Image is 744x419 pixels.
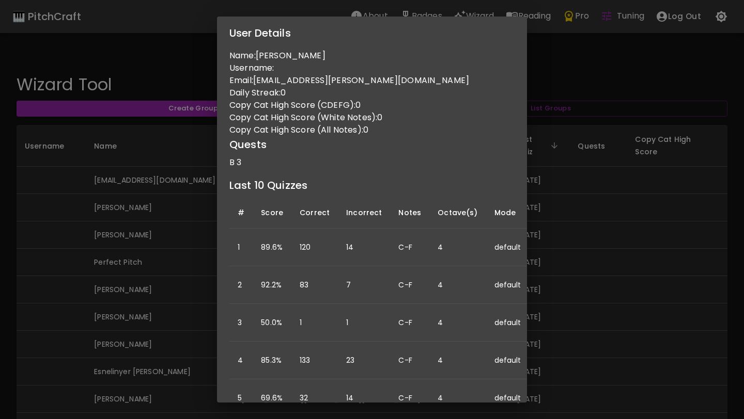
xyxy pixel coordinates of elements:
[390,379,429,417] td: C-F
[229,379,253,417] td: 5
[229,197,253,229] th: #
[229,266,253,304] td: 2
[429,197,486,229] th: Octave(s)
[253,197,291,229] th: Score
[338,379,390,417] td: 14
[390,266,429,304] td: C-F
[253,379,291,417] td: 69.6%
[486,304,530,342] td: default
[291,266,338,304] td: 83
[338,197,390,229] th: Incorrect
[229,87,515,99] p: Daily Streak: 0
[229,62,515,74] p: Username:
[291,342,338,379] td: 133
[229,124,515,136] p: Copy Cat High Score (All Notes): 0
[229,111,515,124] p: Copy Cat High Score (White Notes): 0
[390,197,429,229] th: Notes
[253,304,291,342] td: 50.0%
[429,342,486,379] td: 4
[486,229,530,266] td: default
[229,304,253,342] td: 3
[390,342,429,379] td: C-F
[338,229,390,266] td: 14
[253,229,291,266] td: 89.6%
[229,74,515,87] p: Email: [EMAIL_ADDRESS][PERSON_NAME][DOMAIN_NAME]
[229,99,515,111] p: Copy Cat High Score (CDEFG): 0
[429,304,486,342] td: 4
[429,229,486,266] td: 4
[429,379,486,417] td: 4
[217,17,527,50] h2: User Details
[229,342,253,379] td: 4
[291,379,338,417] td: 32
[429,266,486,304] td: 4
[390,229,429,266] td: C-F
[486,379,530,417] td: default
[291,304,338,342] td: 1
[253,342,291,379] td: 85.3%
[229,156,515,169] p: B 3
[229,136,515,153] h6: Quests
[390,304,429,342] td: C-F
[486,197,530,229] th: Mode
[486,342,530,379] td: default
[338,342,390,379] td: 23
[338,304,390,342] td: 1
[229,229,253,266] td: 1
[338,266,390,304] td: 7
[229,177,515,194] h6: Last 10 Quizzes
[291,197,338,229] th: Correct
[291,229,338,266] td: 120
[486,266,530,304] td: default
[229,50,515,62] p: Name: [PERSON_NAME]
[253,266,291,304] td: 92.2%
